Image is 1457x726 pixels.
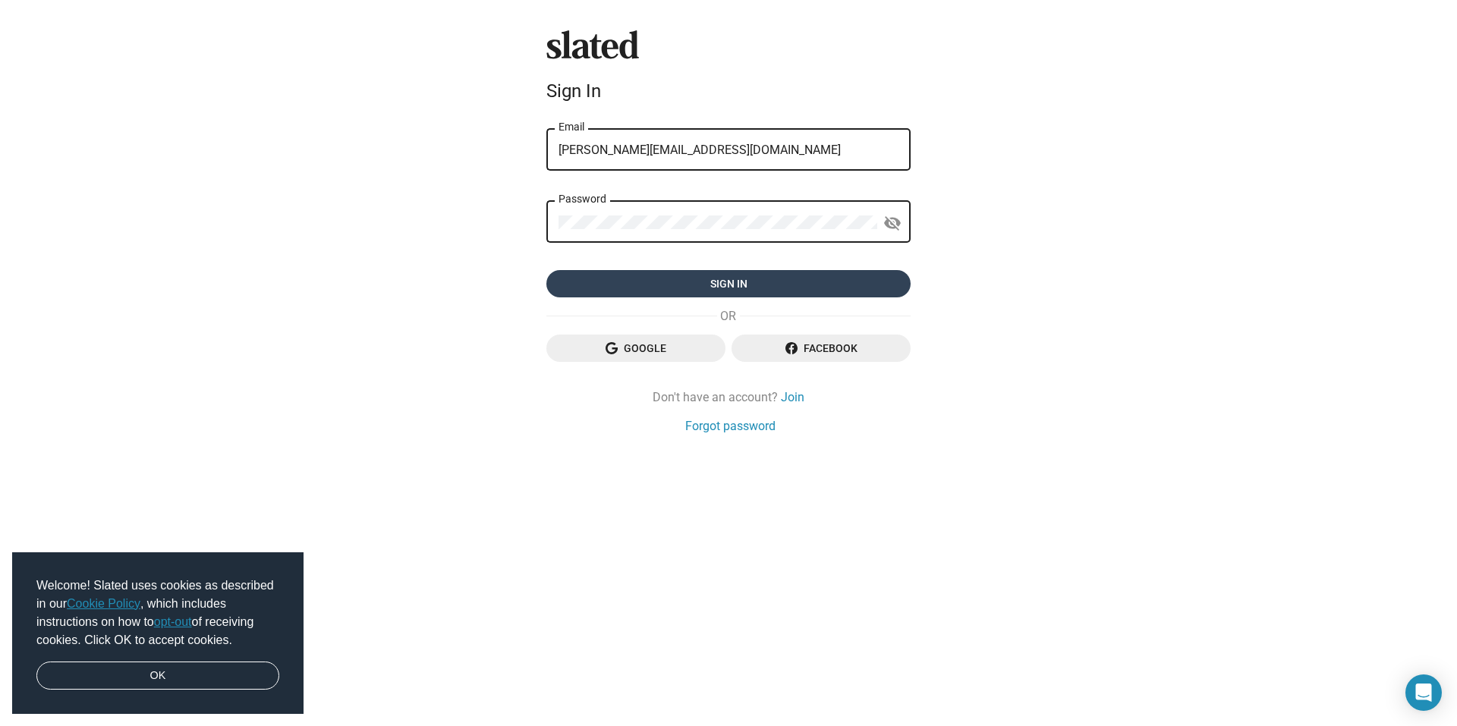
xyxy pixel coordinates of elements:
a: Join [781,389,804,405]
button: Google [546,335,725,362]
button: Facebook [732,335,911,362]
span: Google [559,335,713,362]
div: cookieconsent [12,552,304,715]
sl-branding: Sign In [546,30,911,108]
button: Show password [877,208,908,238]
a: Forgot password [685,418,776,434]
div: Sign In [546,80,911,102]
span: Facebook [744,335,898,362]
a: dismiss cookie message [36,662,279,690]
button: Sign in [546,270,911,297]
span: Welcome! Slated uses cookies as described in our , which includes instructions on how to of recei... [36,577,279,649]
a: opt-out [154,615,192,628]
span: Sign in [559,270,898,297]
div: Open Intercom Messenger [1405,674,1442,711]
a: Cookie Policy [67,597,140,610]
mat-icon: visibility_off [883,212,902,235]
div: Don't have an account? [546,389,911,405]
